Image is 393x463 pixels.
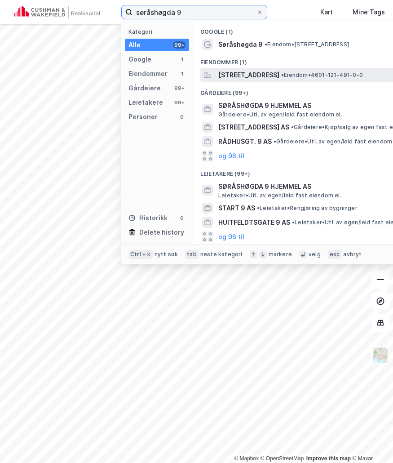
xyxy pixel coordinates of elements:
a: Improve this map [306,455,351,462]
img: cushman-wakefield-realkapital-logo.202ea83816669bd177139c58696a8fa1.svg [14,6,100,18]
div: Kart [320,7,333,18]
img: Z [372,347,389,364]
a: Mapbox [234,455,259,462]
div: Kontrollprogram for chat [348,420,393,463]
div: 0 [178,113,185,120]
span: Eiendom • 4601-121-491-0-0 [281,71,363,79]
div: Alle [128,40,141,50]
div: Ctrl + k [128,250,153,259]
div: Leietakere [128,97,163,108]
div: 0 [178,214,185,222]
div: 99+ [173,41,185,49]
div: 99+ [173,99,185,106]
span: • [265,41,267,48]
span: Leietaker • Rengjøring av bygninger [257,205,358,212]
div: nytt søk [155,251,178,258]
div: 99+ [173,85,185,92]
div: avbryt [343,251,362,258]
span: Søråshøgda 9 [218,39,263,50]
div: 1 [178,70,185,77]
div: Historikk [128,213,168,223]
span: Eiendom • [STREET_ADDRESS] [265,41,349,48]
div: 1 [178,56,185,63]
span: RÅDHUSGT. 9 AS [218,136,272,147]
a: OpenStreetMap [261,455,304,462]
div: neste kategori [200,251,243,258]
div: Delete history [139,227,184,238]
div: Mine Tags [353,7,385,18]
span: START 9 AS [218,203,255,214]
span: • [281,71,284,78]
div: Personer [128,111,158,122]
span: • [257,205,260,211]
div: Kategori [128,28,189,35]
input: Søk på adresse, matrikkel, gårdeiere, leietakere eller personer [132,5,256,19]
button: og 96 til [218,231,244,242]
span: • [274,138,276,145]
span: [STREET_ADDRESS] AS [218,122,289,133]
div: Eiendommer [128,68,168,79]
iframe: Chat Widget [348,420,393,463]
span: • [292,219,295,226]
span: [STREET_ADDRESS] [218,70,279,80]
div: tab [185,250,199,259]
div: markere [269,251,292,258]
div: esc [328,250,342,259]
span: Leietaker • Utl. av egen/leid fast eiendom el. [218,192,341,199]
span: HUITFELDTSGATE 9 AS [218,217,290,228]
div: velg [309,251,321,258]
button: og 96 til [218,151,244,161]
span: • [291,124,294,130]
div: Gårdeiere [128,83,161,93]
div: Google [128,54,151,65]
span: Gårdeiere • Utl. av egen/leid fast eiendom el. [218,111,342,118]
